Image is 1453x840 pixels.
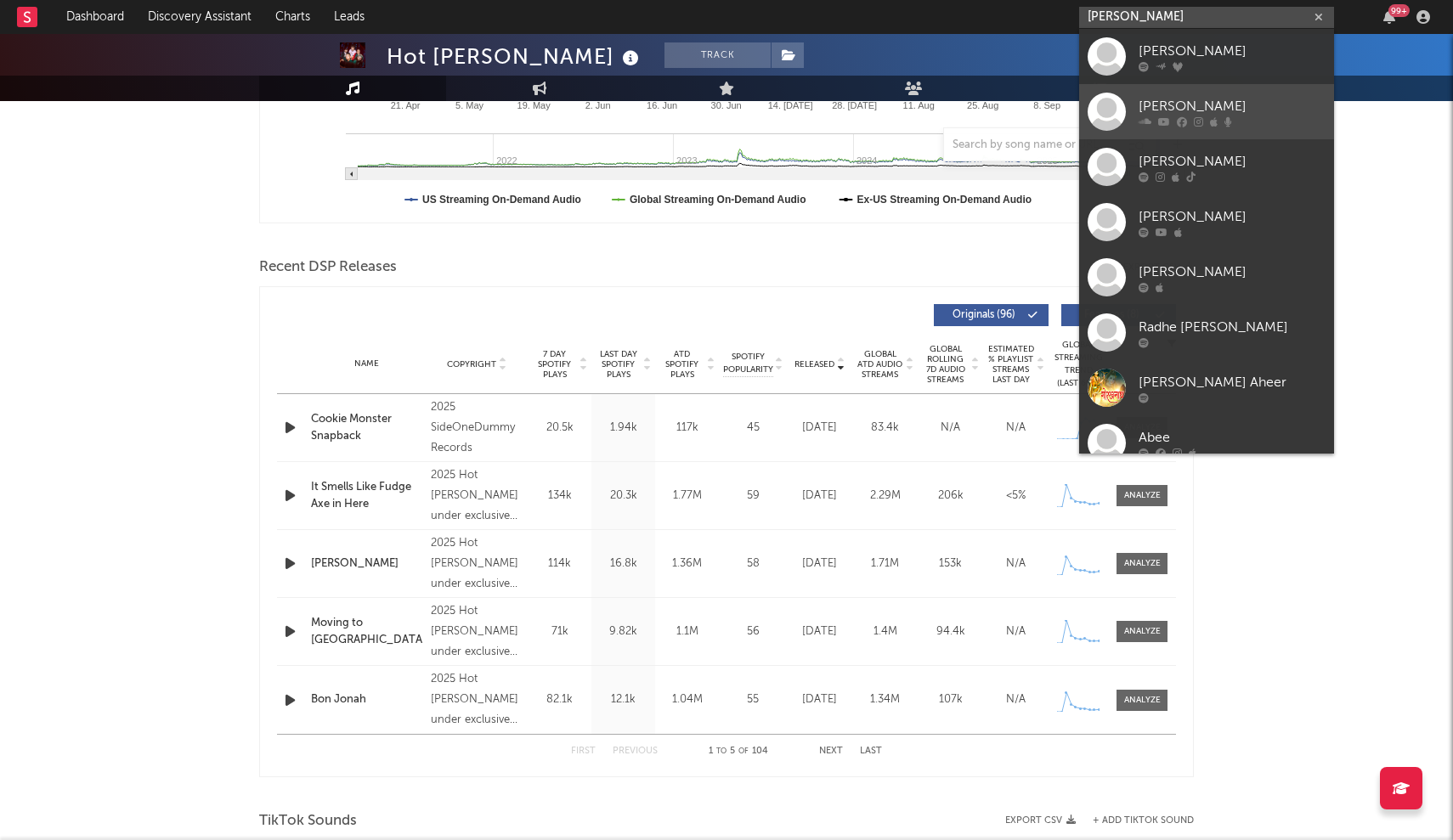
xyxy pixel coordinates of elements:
div: N/A [922,420,979,437]
div: [PERSON_NAME] [1139,151,1326,172]
button: Export CSV [1005,815,1076,826]
a: Abee [1079,415,1334,471]
div: 99 + [1388,4,1410,17]
div: Radhe [PERSON_NAME] [1139,317,1326,337]
div: N/A [987,555,1044,572]
span: Spotify Popularity [723,351,773,376]
div: <5% [987,488,1044,505]
div: 9.82k [596,623,651,640]
div: 114k [532,555,587,572]
div: [PERSON_NAME] [1139,206,1326,227]
button: Track [664,42,771,68]
text: Global Streaming On-Demand Audio [630,194,806,206]
span: Released [794,359,834,369]
div: [DATE] [791,623,848,640]
text: 16. Jun [647,100,677,110]
div: [DATE] [791,555,848,572]
a: Moving to [GEOGRAPHIC_DATA] [311,615,422,648]
button: First [571,747,596,756]
text: US Streaming On-Demand Audio [422,194,581,206]
div: [PERSON_NAME] [1139,41,1326,61]
div: 1.4M [857,623,913,640]
div: 83.4k [857,420,913,437]
div: 153k [922,555,979,572]
div: N/A [987,420,1044,437]
span: of [738,747,749,755]
text: 8. Sep [1033,100,1060,110]
div: 16.8k [596,555,651,572]
a: [PERSON_NAME] [311,555,422,572]
span: TikTok Sounds [259,811,357,832]
div: 1.77M [659,488,715,505]
div: 2025 Hot [PERSON_NAME] under exclusive license to Wax Bodega [431,465,523,527]
div: 45 [723,420,783,437]
span: Features ( 8 ) [1072,310,1151,320]
div: 1.1M [659,623,715,640]
div: 134k [532,488,587,505]
text: 19. May [517,100,551,110]
button: Next [819,747,843,756]
div: [DATE] [791,691,848,708]
button: Features(8) [1061,304,1176,326]
a: Radhe [PERSON_NAME] [1079,305,1334,360]
span: to [716,747,726,755]
div: [PERSON_NAME] Aheer [1139,372,1326,392]
text: 14. [DATE] [768,100,813,110]
div: 1.34M [857,691,913,708]
div: 206k [922,488,979,505]
div: 94.4k [922,623,979,640]
span: ATD Spotify Plays [659,349,704,380]
div: Hot [PERSON_NAME] [387,42,643,70]
a: Cookie Monster Snapback [311,411,422,444]
a: It Smells Like Fudge Axe in Here [311,479,422,512]
div: 82.1k [532,691,587,708]
div: 12.1k [596,691,651,708]
div: 71k [532,623,587,640]
span: Last Day Spotify Plays [596,349,641,380]
a: [PERSON_NAME] [1079,250,1334,305]
div: [PERSON_NAME] [1139,96,1326,116]
text: 30. Jun [711,100,742,110]
div: Bon Jonah [311,691,422,708]
div: 20.5k [532,420,587,437]
span: Originals ( 96 ) [945,310,1023,320]
div: 55 [723,691,783,708]
div: 59 [723,488,783,505]
div: Global Streaming Trend (Last 60D) [1053,339,1104,390]
a: [PERSON_NAME] [1079,194,1334,250]
text: 28. [DATE] [832,100,877,110]
div: [DATE] [791,420,848,437]
span: Copyright [447,359,496,369]
div: 2025 Hot [PERSON_NAME] under exclusive license to Wax Bodega [431,669,523,730]
text: 11. Aug [903,100,935,110]
div: 56 [723,623,783,640]
span: Global Rolling 7D Audio Streams [922,344,969,385]
button: Originals(96) [934,304,1049,326]
a: [PERSON_NAME] Aheer [1079,360,1334,415]
span: 7 Day Spotify Plays [532,349,577,380]
text: 5. May [455,100,484,110]
div: 1 5 104 [692,741,785,762]
text: 2. Jun [585,100,611,110]
a: [PERSON_NAME] [1079,29,1334,84]
div: 1.36M [659,555,715,572]
a: [PERSON_NAME] [1079,139,1334,194]
div: 1.94k [596,420,651,437]
input: Search for artists [1079,7,1334,28]
button: + Add TikTok Sound [1093,816,1194,826]
div: 20.3k [596,488,651,505]
div: 2025 SideOneDummy Records [431,397,523,459]
div: 107k [922,691,979,708]
button: Previous [613,747,658,756]
div: 1.71M [857,555,913,572]
div: Name [311,358,422,370]
text: Ex-US Streaming On-Demand Audio [857,194,1032,206]
div: [PERSON_NAME] [1139,262,1326,282]
button: 99+ [1383,10,1395,24]
text: 25. Aug [967,100,998,110]
span: Recent DSP Releases [259,257,397,278]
